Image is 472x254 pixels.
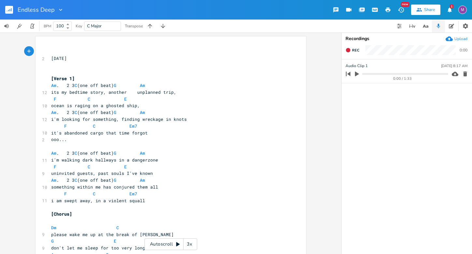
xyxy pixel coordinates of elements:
span: G [114,109,116,115]
span: Am [51,109,56,115]
div: [DATE] 8:17 AM [441,64,467,68]
span: Audio Clip 1 [346,63,368,69]
span: C Major [87,23,102,29]
span: Am [140,150,145,156]
div: New [401,2,409,7]
span: uninvited guests, past souls I've known [51,170,153,176]
span: C [75,82,77,88]
div: BPM [44,24,51,28]
span: i am swept away, in a violent squall [51,198,145,204]
span: C [75,150,77,156]
div: 0:00 / 1:33 [357,77,448,80]
span: Am [140,109,145,115]
span: please wake me up at the break of [PERSON_NAME] [51,232,174,237]
span: . 2 3 (one off beat) [51,109,148,115]
span: C [93,123,96,129]
span: Dm [51,225,56,231]
button: New [394,4,407,16]
span: something within me has conjured them all [51,184,158,190]
span: [DATE] [51,55,67,61]
div: Share [424,7,435,13]
span: C [93,191,96,197]
div: 3x [184,238,195,250]
button: Share [411,5,440,15]
button: 1 [443,4,456,16]
span: C [88,164,90,170]
span: . 2 3 (one off beat) [51,177,148,183]
div: 1 [450,5,453,8]
span: G [114,177,116,183]
div: Autoscroll [144,238,197,250]
div: Upload [454,36,467,41]
span: Em7 [129,191,137,197]
span: Am [140,177,145,183]
span: its my bedtime story, another unplanned trip, [51,89,176,95]
span: C [75,177,77,183]
span: G [114,82,116,88]
span: . 2 3 (one off beat) [51,150,148,156]
span: ooo... [51,136,67,142]
div: Recordings [346,36,468,41]
span: i'm walking dark hallways in a dangerzone [51,157,158,163]
span: it's abandoned cargo that time forgot [51,130,148,136]
span: Endless Deep [18,7,55,13]
span: C [88,96,90,102]
span: E [124,96,127,102]
span: F [64,191,67,197]
span: E [114,238,116,244]
div: Transpose [125,24,143,28]
span: . 2 3 (one off beat) [51,82,148,88]
span: C [116,225,119,231]
div: 0:00 [460,48,467,52]
span: Am [51,177,56,183]
span: F [64,123,67,129]
button: Upload [446,35,467,42]
span: i'm looking for something, finding wreckage in knots [51,116,187,122]
span: don't let me sleep for too very long [51,245,145,251]
div: melindameshad [458,6,467,14]
span: F [54,164,56,170]
span: G [114,150,116,156]
div: Key [76,24,82,28]
button: M [458,2,467,17]
span: E [124,164,127,170]
span: Am [51,82,56,88]
span: Rec [352,48,359,53]
span: G [51,238,54,244]
button: Rec [343,45,362,55]
span: [Verse 1] [51,76,75,81]
span: [Chorus] [51,211,72,217]
span: Am [140,82,145,88]
span: C [75,109,77,115]
span: Em7 [129,123,137,129]
span: Am [51,150,56,156]
span: F [54,96,56,102]
span: ocean is raging on a ghosted ship, [51,103,140,108]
